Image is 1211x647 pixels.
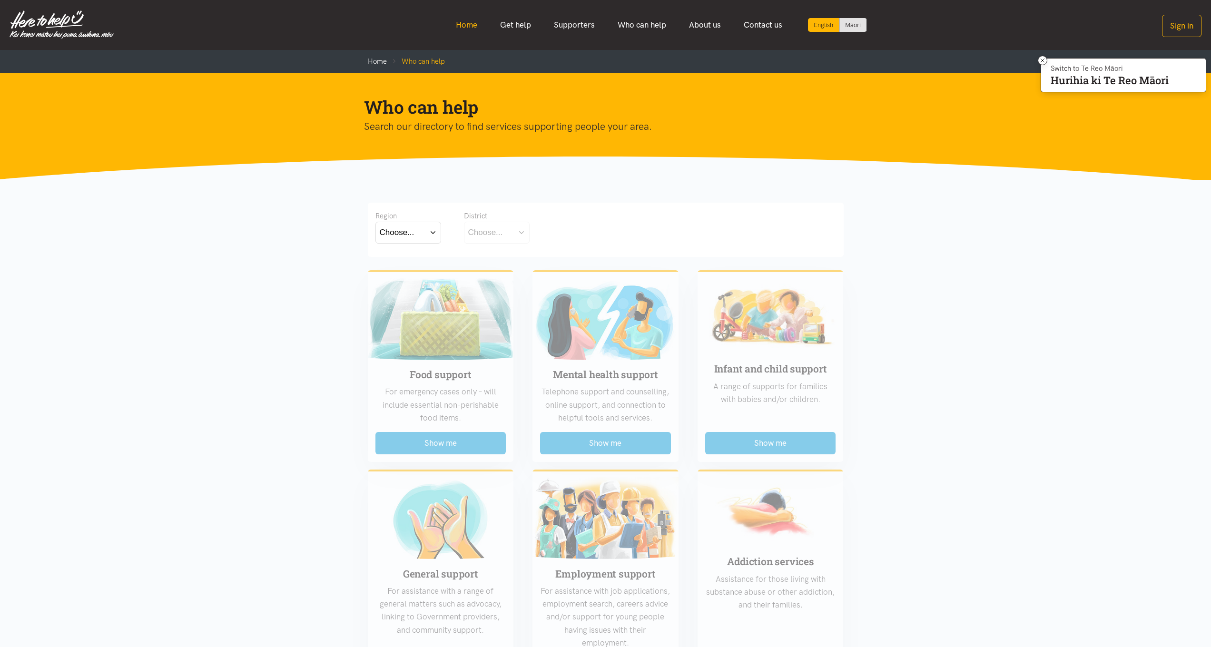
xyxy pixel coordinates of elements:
[10,10,114,39] img: Home
[387,56,445,67] li: Who can help
[1051,66,1169,71] p: Switch to Te Reo Māori
[368,57,387,66] a: Home
[468,226,503,239] div: Choose...
[364,96,832,118] h1: Who can help
[1051,76,1169,85] p: Hurihia ki Te Reo Māori
[375,210,441,222] div: Region
[1162,15,1201,37] button: Sign in
[678,15,732,35] a: About us
[606,15,678,35] a: Who can help
[444,15,489,35] a: Home
[542,15,606,35] a: Supporters
[808,18,867,32] div: Language toggle
[732,15,794,35] a: Contact us
[839,18,866,32] a: Switch to Te Reo Māori
[464,210,530,222] div: District
[808,18,839,32] div: Current language
[489,15,542,35] a: Get help
[364,118,832,135] p: Search our directory to find services supporting people your area.
[464,222,530,243] button: Choose...
[375,222,441,243] button: Choose...
[380,226,414,239] div: Choose...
